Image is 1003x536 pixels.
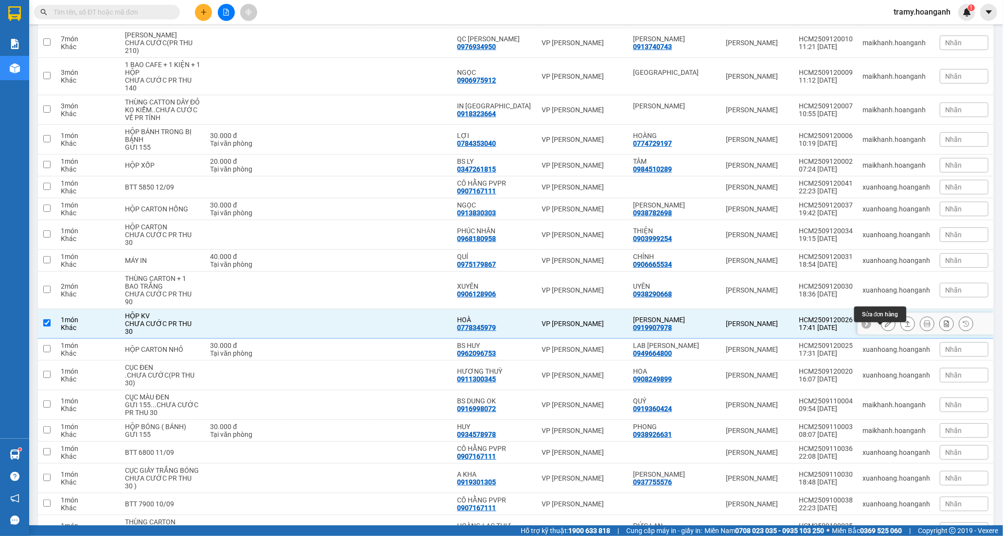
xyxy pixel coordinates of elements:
[458,139,496,147] div: 0784353040
[945,427,962,434] span: Nhãn
[458,227,532,235] div: PHÚC NHÂN
[458,342,532,349] div: BS HUY
[799,110,853,118] div: 10:55 [DATE]
[799,187,853,195] div: 22:23 [DATE]
[542,286,623,294] div: VP [PERSON_NAME]
[125,161,200,169] div: HỘP XỐP
[799,102,853,110] div: HCM2509120007
[458,76,496,84] div: 0906975912
[125,275,200,290] div: THÙNG CARTON + 1 BAO TRẮNG
[61,367,115,375] div: 1 món
[799,522,853,530] div: HCM2509100035
[61,405,115,413] div: Khác
[458,102,532,110] div: IN NINH THUẬN
[61,253,115,260] div: 1 món
[735,527,824,535] strong: 0708 023 035 - 0935 103 250
[726,183,789,191] div: [PERSON_NAME]
[10,450,20,460] img: warehouse-icon
[125,39,200,54] div: CHƯA CƯỚC(PR THU 210)
[633,375,672,383] div: 0908249899
[542,161,623,169] div: VP [PERSON_NAME]
[799,282,853,290] div: HCM2509120030
[210,349,281,357] div: Tại văn phòng
[125,257,200,264] div: MÁY IN
[61,43,115,51] div: Khác
[125,106,200,121] div: KO KIỂM..CHƯA CƯỚC VỀ PR TÍNH
[210,423,281,431] div: 30.000 đ
[832,525,902,536] span: Miền Bắc
[125,518,200,526] div: THÙNG CARTON
[542,136,623,143] div: VP [PERSON_NAME]
[945,205,962,213] span: Nhãn
[542,106,623,114] div: VP [PERSON_NAME]
[799,165,853,173] div: 07:24 [DATE]
[458,375,496,383] div: 0911300345
[862,346,930,353] div: xuanhoang.hoanganh
[862,183,930,191] div: xuanhoang.hoanganh
[542,257,623,264] div: VP [PERSON_NAME]
[945,371,962,379] span: Nhãn
[458,253,532,260] div: QUÍ
[210,139,281,147] div: Tại văn phòng
[61,445,115,452] div: 1 món
[968,4,975,11] sup: 1
[125,474,200,490] div: CHƯA CƯỚC PR THU 30 )
[945,161,962,169] span: Nhãn
[125,128,200,143] div: HỘP BÁNH TRONG BỊ BÁNH
[542,183,623,191] div: VP [PERSON_NAME]
[61,504,115,512] div: Khác
[799,405,853,413] div: 09:54 [DATE]
[61,470,115,478] div: 1 món
[61,157,115,165] div: 1 món
[458,367,532,375] div: HƯƠNG THUỲ
[458,504,496,512] div: 0907167111
[458,132,532,139] div: LỢI
[862,371,930,379] div: xuanhoang.hoanganh
[61,132,115,139] div: 1 món
[125,205,200,213] div: HỘP CARTON HỒNG
[458,478,496,486] div: 0919301305
[8,6,21,21] img: logo-vxr
[210,201,281,209] div: 30.000 đ
[726,106,789,114] div: [PERSON_NAME]
[125,231,200,246] div: CHƯA CƯỚC PR THU 30
[210,209,281,217] div: Tại văn phòng
[218,4,235,21] button: file-add
[633,165,672,173] div: 0984510289
[633,522,716,530] div: ĐỨC LAN
[458,43,496,51] div: 0976934950
[10,494,19,503] span: notification
[61,260,115,268] div: Khác
[458,282,532,290] div: XUYÊN
[799,342,853,349] div: HCM2509120025
[125,183,200,191] div: BTT 5850 12/09
[633,282,716,290] div: UYÊN
[210,431,281,438] div: Tại văn phòng
[458,235,496,242] div: 0968180958
[125,431,200,438] div: GỬI 155
[862,231,930,239] div: xuanhoang.hoanganh
[61,282,115,290] div: 2 món
[633,260,672,268] div: 0906665534
[61,69,115,76] div: 3 món
[633,423,716,431] div: PHONG
[799,397,853,405] div: HCM2509110004
[726,427,789,434] div: [PERSON_NAME]
[799,209,853,217] div: 19:42 [DATE]
[458,405,496,413] div: 0916998072
[125,61,200,76] div: 1 BAO CAFE + 1 KIỆN + 1 HỘP
[633,132,716,139] div: HOÀNG
[726,136,789,143] div: [PERSON_NAME]
[568,527,610,535] strong: 1900 633 818
[633,43,672,51] div: 0913740743
[799,452,853,460] div: 22:08 [DATE]
[458,397,532,405] div: BS DUNG OK
[458,110,496,118] div: 0918323664
[458,260,496,268] div: 0975179867
[726,286,789,294] div: [PERSON_NAME]
[633,235,672,242] div: 0903999254
[945,136,962,143] span: Nhãn
[633,397,716,405] div: QUÝ
[125,290,200,306] div: CHƯA CƯỚC PR THU 90
[726,231,789,239] div: [PERSON_NAME]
